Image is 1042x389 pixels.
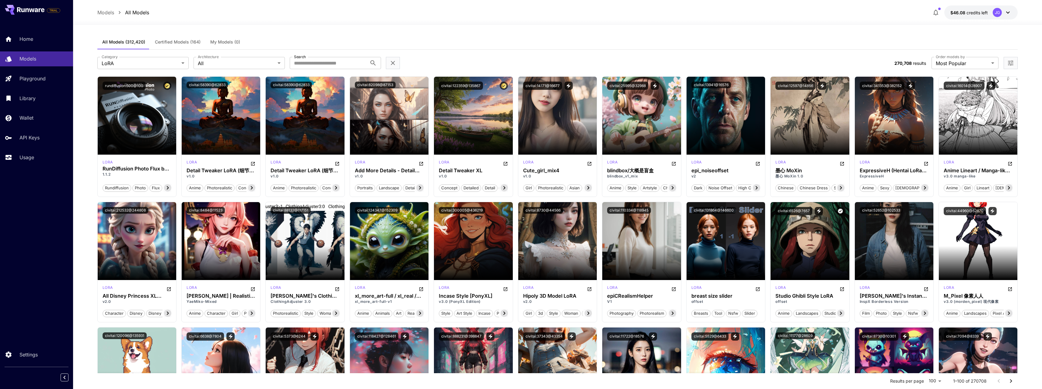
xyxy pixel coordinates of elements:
button: detail [403,184,418,192]
button: anime [944,309,960,317]
button: style [302,309,316,317]
button: style [831,184,845,192]
h3: epi_noiseoffset [691,168,760,173]
span: style [547,310,560,317]
div: SD 1.5 [523,159,533,167]
span: photorealism [638,310,666,317]
button: realism [405,309,424,317]
div: SD 1.5 [355,159,365,167]
button: Open in CivitAI [166,285,171,292]
span: disney princess [146,310,181,317]
p: Playground [19,75,46,82]
span: credits left [967,10,988,15]
button: View trigger words [651,82,659,90]
button: View trigger words [984,332,992,341]
span: portraits [355,185,375,191]
button: Open in CivitAI [671,159,676,167]
button: civitai:5529@6433 [691,332,729,341]
button: 3d [536,309,545,317]
button: chibi [661,184,675,192]
button: photorealism [637,309,666,317]
span: Certified Models (164) [155,39,201,45]
span: slider [742,310,757,317]
button: anime [944,184,960,192]
span: studio ghibli [822,310,850,317]
button: View trigger words [907,82,915,90]
button: [DEMOGRAPHIC_DATA] [993,184,1042,192]
span: My Models (0) [210,39,240,45]
button: tool [712,309,725,317]
button: film [860,309,872,317]
button: Open in CivitAI [250,285,255,292]
button: Open in CivitAI [335,285,340,292]
button: View trigger words [565,82,573,90]
span: anime [187,185,203,191]
button: anime [775,309,792,317]
button: Open in CivitAI [587,285,592,292]
div: 100 [926,377,943,385]
h3: Add More Details - Detail Enhancer / Tweaker (细节调整) LoRA [355,168,424,173]
button: View trigger words [988,207,997,215]
label: Category [102,54,118,59]
button: style [890,309,904,317]
span: [DEMOGRAPHIC_DATA] [993,185,1042,191]
span: nsfw [726,310,740,317]
button: Open in CivitAI [671,285,676,292]
p: lora [607,159,617,165]
span: chibi [661,185,675,191]
label: Architecture [198,54,219,59]
button: Verified working [836,207,844,215]
p: lora [691,159,702,165]
button: Open in CivitAI [840,159,844,167]
button: photorealistic [271,309,301,317]
button: civitai:120096@135931 [103,332,147,339]
button: chinese dress [797,184,830,192]
button: Go to next page [1005,375,1017,387]
span: style [832,185,845,191]
span: photography [607,310,636,317]
button: studio ghibli [822,309,851,317]
button: anime [187,309,203,317]
button: Open in CivitAI [1008,159,1012,167]
button: nsfw [906,309,921,317]
button: Open in CivitAI [755,285,760,292]
div: Cute_girl_mix4 [523,168,592,173]
button: rundiffusion [103,184,131,192]
button: character [103,309,126,317]
button: breasts [691,309,711,317]
div: Detail Tweaker LoRA (细节调整LoRA) [187,168,255,173]
button: flux [149,184,162,192]
p: lora [439,159,449,165]
label: Order models by [936,54,965,59]
button: woman [317,309,336,317]
span: style [625,185,639,191]
span: photorealistic [289,185,318,191]
button: Open in CivitAI [840,285,844,292]
label: Search [294,54,306,59]
p: All Models [125,9,149,16]
span: woman [562,310,580,317]
span: film [860,310,872,317]
button: photo [132,184,148,192]
span: character [205,310,228,317]
span: girl [523,185,534,191]
button: landscapes [793,309,821,317]
button: concept [236,184,257,192]
button: [DEMOGRAPHIC_DATA] [893,184,942,192]
button: Certified Model – Vetted for best performance and includes a commercial license. [163,82,171,90]
button: civitai:7094@8339 [944,332,981,341]
button: civitai:88132@117151 [271,207,311,214]
button: Open in CivitAI [755,159,760,167]
button: Open in CivitAI [1008,285,1012,292]
nav: breadcrumb [97,9,149,16]
button: civitai:888231@398847 [439,332,484,341]
div: SDXL 1.0 [439,159,449,167]
span: style [891,310,904,317]
div: SD 1.5 [775,159,786,167]
button: Open in CivitAI [503,285,508,292]
button: civitai:5373@6244 [271,332,308,341]
span: style [302,310,316,317]
button: civitai:124347@152309 [355,207,400,214]
button: noise offset [706,184,735,192]
button: Open in CivitAI [419,285,424,292]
